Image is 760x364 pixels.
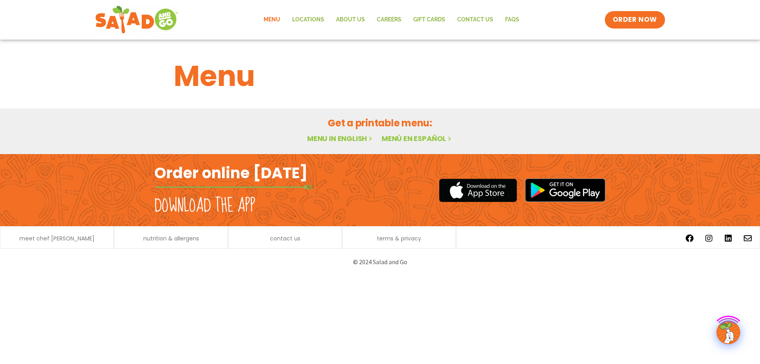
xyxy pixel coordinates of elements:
h2: Order online [DATE] [154,163,308,183]
nav: Menu [258,11,525,29]
img: google_play [525,178,606,202]
a: GIFT CARDS [407,11,451,29]
img: appstore [439,177,517,203]
a: About Us [330,11,371,29]
a: Careers [371,11,407,29]
a: Menú en español [382,133,453,143]
p: © 2024 Salad and Go [158,257,602,267]
h2: Get a printable menu: [174,116,586,130]
a: Contact Us [451,11,499,29]
a: terms & privacy [377,236,421,241]
img: new-SAG-logo-768×292 [95,4,179,36]
a: meet chef [PERSON_NAME] [19,236,95,241]
img: fork [154,185,313,189]
h2: Download the app [154,195,255,217]
a: FAQs [499,11,525,29]
a: Locations [286,11,330,29]
a: Menu [258,11,286,29]
a: contact us [270,236,300,241]
a: nutrition & allergens [143,236,199,241]
span: ORDER NOW [613,15,657,25]
a: Menu in English [307,133,374,143]
h1: Menu [174,55,586,97]
a: ORDER NOW [605,11,665,29]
